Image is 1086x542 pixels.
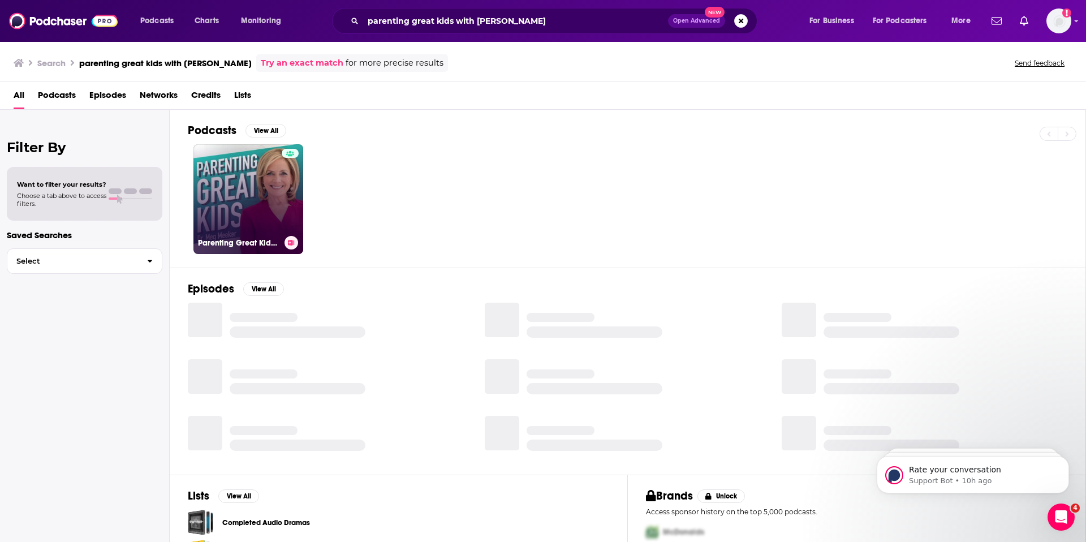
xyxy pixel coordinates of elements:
button: open menu [943,12,985,30]
h2: Filter By [7,139,162,156]
a: Lists [234,86,251,109]
button: Select [7,248,162,274]
a: Parenting Great Kids with [PERSON_NAME] [193,144,303,254]
span: McDonalds [663,527,704,537]
p: Access sponsor history on the top 5,000 podcasts. [646,507,1067,516]
img: User Profile [1046,8,1071,33]
span: Open Advanced [673,18,720,24]
input: Search podcasts, credits, & more... [363,12,668,30]
svg: Add a profile image [1062,8,1071,18]
div: Search podcasts, credits, & more... [343,8,768,34]
span: Logged in as ldigiovine [1046,8,1071,33]
h2: Episodes [188,282,234,296]
button: View All [243,282,284,296]
a: Networks [140,86,178,109]
button: open menu [233,12,296,30]
button: open menu [801,12,868,30]
h2: Podcasts [188,123,236,137]
button: open menu [132,12,188,30]
a: Podcasts [38,86,76,109]
span: New [705,7,725,18]
button: Send feedback [1011,58,1068,68]
iframe: Intercom live chat [1048,504,1075,531]
button: Unlock [697,489,745,503]
a: PodcastsView All [188,123,286,137]
span: Choose a tab above to access filters. [17,192,106,208]
span: For Business [809,13,854,29]
span: Want to filter your results? [17,180,106,188]
h2: Lists [188,489,209,503]
a: Show notifications dropdown [987,11,1006,31]
h2: Brands [646,489,693,503]
img: Podchaser - Follow, Share and Rate Podcasts [9,10,118,32]
span: 4 [1071,504,1080,513]
button: Show profile menu [1046,8,1071,33]
a: ListsView All [188,489,259,503]
button: open menu [865,12,943,30]
span: for more precise results [346,57,443,70]
a: All [14,86,24,109]
h3: Parenting Great Kids with [PERSON_NAME] [198,238,280,248]
a: Credits [191,86,221,109]
span: Monitoring [241,13,281,29]
p: Saved Searches [7,230,162,240]
button: View All [245,124,286,137]
span: More [951,13,971,29]
span: Select [7,257,138,265]
span: For Podcasters [873,13,927,29]
a: Charts [187,12,226,30]
span: Charts [195,13,219,29]
span: Podcasts [140,13,174,29]
button: View All [218,489,259,503]
h3: parenting great kids with [PERSON_NAME] [79,58,252,68]
h3: Search [37,58,66,68]
a: EpisodesView All [188,282,284,296]
button: Open AdvancedNew [668,14,725,28]
iframe: Intercom notifications message [860,432,1086,511]
a: Episodes [89,86,126,109]
a: Completed Audio Dramas [222,517,310,529]
a: Try an exact match [261,57,343,70]
a: Show notifications dropdown [1015,11,1033,31]
a: Completed Audio Dramas [188,510,213,535]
